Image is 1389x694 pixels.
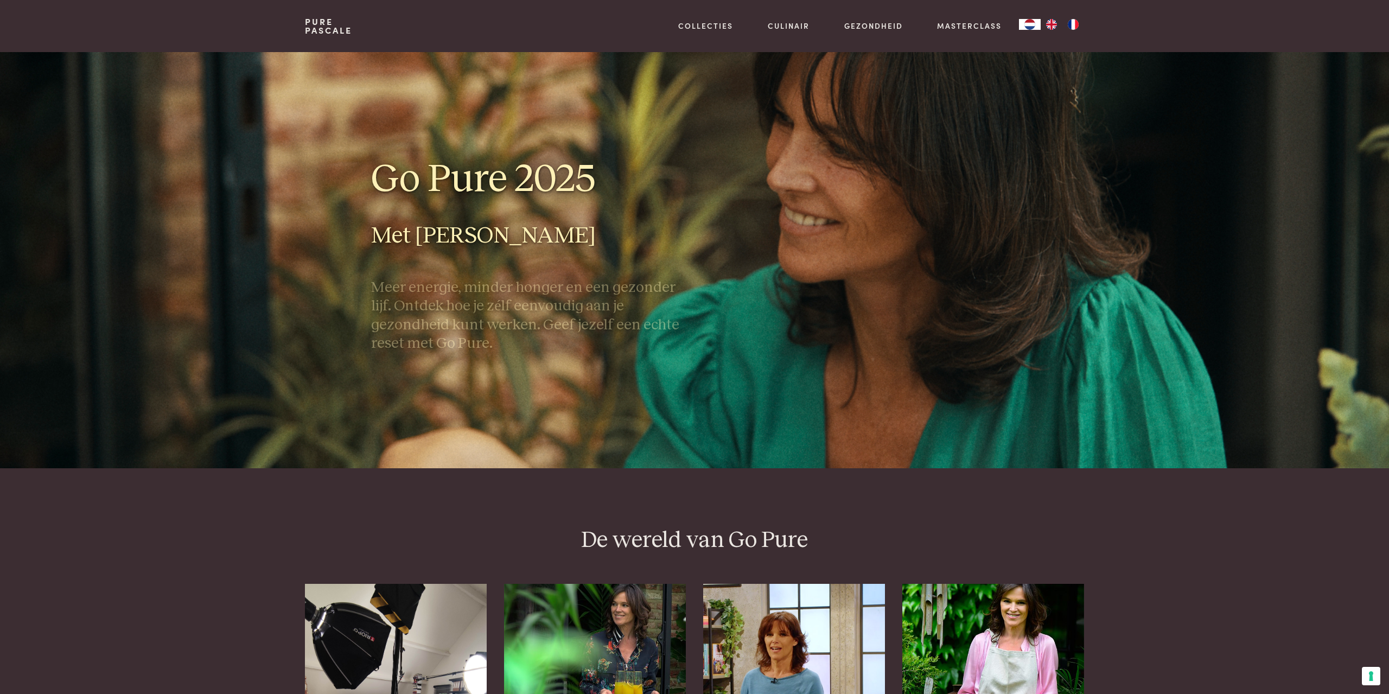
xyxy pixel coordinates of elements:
a: Culinair [768,20,810,31]
aside: Language selected: Nederlands [1019,19,1084,30]
a: Gezondheid [844,20,903,31]
a: Masterclass [937,20,1002,31]
h2: Met [PERSON_NAME] [371,222,686,251]
a: EN [1041,19,1062,30]
h1: Go Pure 2025 [371,155,686,204]
h2: De wereld van Go Pure [305,526,1084,555]
button: Uw voorkeuren voor toestemming voor trackingtechnologieën [1362,667,1380,685]
a: NL [1019,19,1041,30]
a: PurePascale [305,17,352,35]
a: FR [1062,19,1084,30]
ul: Language list [1041,19,1084,30]
div: Language [1019,19,1041,30]
a: Collecties [678,20,733,31]
h3: Meer energie, minder honger en een gezonder lijf. Ontdek hoe je zélf eenvoudig aan je gezondheid ... [371,278,686,353]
